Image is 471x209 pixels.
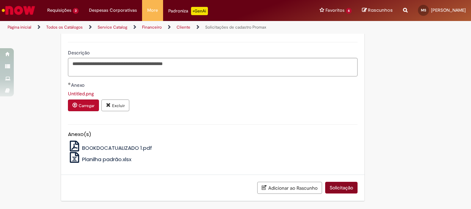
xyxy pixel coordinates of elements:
a: BOOKDOCATUALIZADO 1.pdf [68,144,152,151]
button: Carregar anexo de Anexo Required [68,100,99,111]
span: Rascunhos [368,7,393,13]
span: 6 [346,8,352,14]
span: Requisições [47,7,71,14]
div: Padroniza [168,7,208,15]
h5: Anexo(s) [68,132,358,137]
img: ServiceNow [1,3,36,17]
ul: Trilhas de página [5,21,309,34]
button: Excluir anexo Untitled.png [101,100,129,111]
button: Adicionar ao Rascunho [257,182,322,194]
a: Todos os Catálogos [46,24,83,30]
textarea: Descrição [68,58,358,76]
span: Descrição [68,50,91,56]
span: Obrigatório Preenchido [68,82,71,85]
span: [PERSON_NAME] [431,7,466,13]
a: Cliente [177,24,190,30]
a: Página inicial [8,24,31,30]
small: Carregar [79,103,94,108]
a: Rascunhos [362,7,393,14]
a: Service Catalog [98,24,127,30]
span: Despesas Corporativas [89,7,137,14]
button: Solicitação [325,182,358,194]
p: +GenAi [191,7,208,15]
span: Planilha padrão.xlsx [82,156,131,163]
span: MS [421,8,426,12]
span: Favoritos [325,7,344,14]
a: Solicitações de cadastro Promax [205,24,266,30]
small: Excluir [112,103,125,108]
a: Financeiro [142,24,162,30]
span: Anexo [71,82,86,88]
span: BOOKDOCATUALIZADO 1.pdf [82,144,152,151]
span: More [147,7,158,14]
a: Download de Untitled.png [68,91,94,97]
a: Planilha padrão.xlsx [68,156,132,163]
span: 3 [73,8,79,14]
